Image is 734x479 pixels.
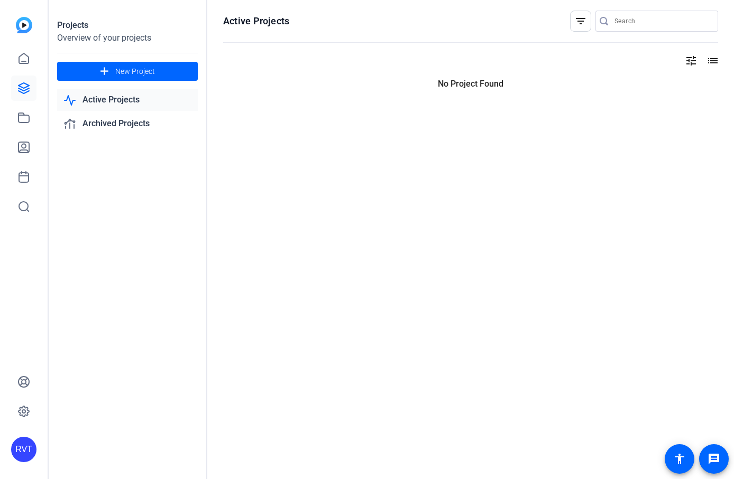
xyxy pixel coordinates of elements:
input: Search [614,15,710,27]
div: Projects [57,19,198,32]
div: Overview of your projects [57,32,198,44]
a: Active Projects [57,89,198,111]
img: blue-gradient.svg [16,17,32,33]
mat-icon: list [705,54,718,67]
mat-icon: message [708,453,720,465]
mat-icon: tune [685,54,698,67]
p: No Project Found [223,78,718,90]
h1: Active Projects [223,15,289,27]
a: Archived Projects [57,113,198,135]
mat-icon: filter_list [574,15,587,27]
mat-icon: add [98,65,111,78]
div: RVT [11,437,36,462]
button: New Project [57,62,198,81]
span: New Project [115,66,155,77]
mat-icon: accessibility [673,453,686,465]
